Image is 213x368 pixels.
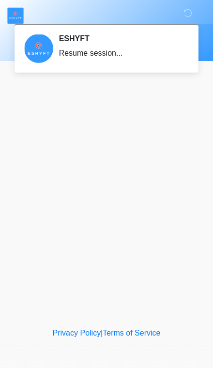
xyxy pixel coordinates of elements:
[53,329,101,337] a: Privacy Policy
[59,34,182,43] h2: ESHYFT
[103,329,160,337] a: Terms of Service
[59,61,182,73] p: Please connect to Wi-Fi now
[7,7,24,24] img: ESHYFT Logo
[59,47,182,59] div: Resume session...
[24,34,53,63] img: Agent Avatar
[101,329,103,337] a: |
